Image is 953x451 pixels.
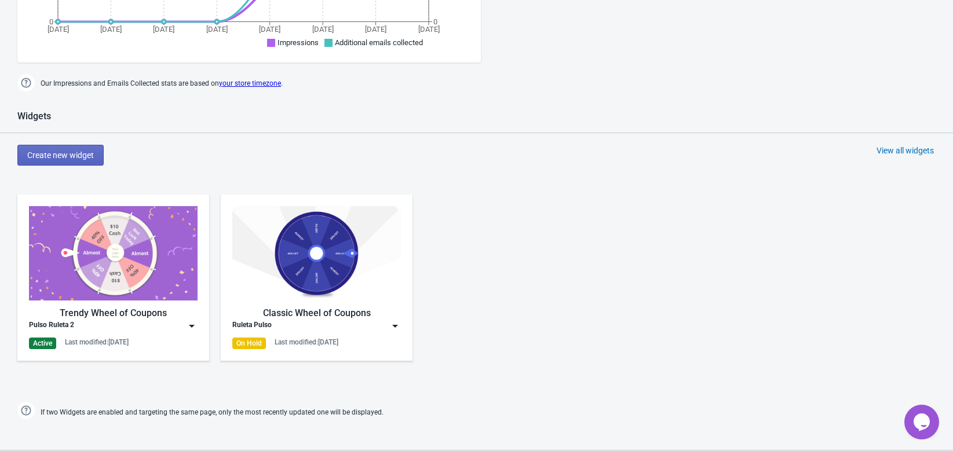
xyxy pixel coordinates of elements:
span: Our Impressions and Emails Collected stats are based on . [41,74,283,93]
div: Ruleta Pulso [232,320,272,332]
div: On Hold [232,338,266,349]
span: Create new widget [27,151,94,160]
img: trendy_game.png [29,206,198,300]
tspan: 0 [49,17,53,26]
img: dropdown.png [186,320,198,332]
tspan: [DATE] [48,25,69,34]
iframe: chat widget [904,405,941,439]
tspan: 0 [433,17,437,26]
tspan: [DATE] [365,25,386,34]
img: dropdown.png [389,320,401,332]
div: Last modified: [DATE] [275,338,338,347]
tspan: [DATE] [418,25,440,34]
span: If two Widgets are enabled and targeting the same page, only the most recently updated one will b... [41,403,384,422]
img: help.png [17,402,35,419]
div: Active [29,338,56,349]
tspan: [DATE] [206,25,228,34]
tspan: [DATE] [153,25,174,34]
div: Classic Wheel of Coupons [232,306,401,320]
button: Create new widget [17,145,104,166]
img: classic_game.jpg [232,206,401,300]
span: Additional emails collected [335,38,423,47]
tspan: [DATE] [259,25,280,34]
div: View all widgets [877,145,934,156]
a: your store timezone [219,79,281,87]
tspan: [DATE] [312,25,334,34]
tspan: [DATE] [100,25,122,34]
span: Impressions [277,38,319,47]
img: help.png [17,74,35,91]
div: Pulso Ruleta 2 [29,320,74,332]
div: Trendy Wheel of Coupons [29,306,198,320]
div: Last modified: [DATE] [65,338,129,347]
